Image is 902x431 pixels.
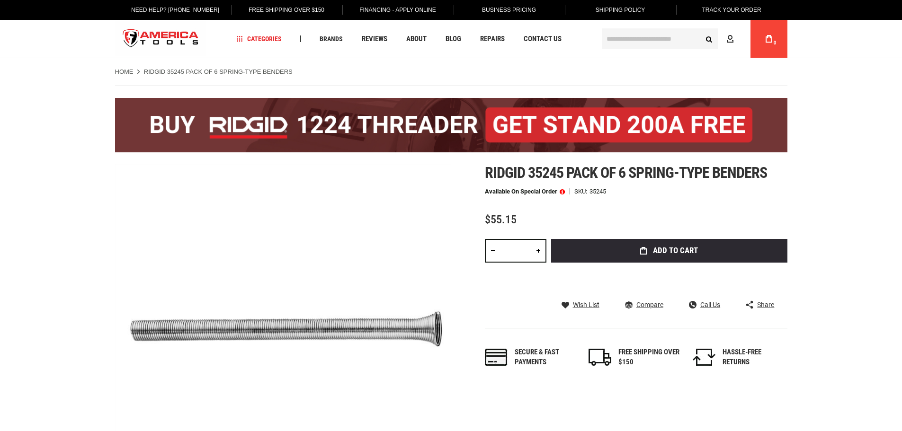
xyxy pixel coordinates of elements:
[115,21,207,57] a: store logo
[760,20,778,58] a: 0
[485,188,565,195] p: Available on Special Order
[700,30,718,48] button: Search
[689,300,720,309] a: Call Us
[515,347,576,368] div: Secure & fast payments
[446,35,461,43] span: Blog
[589,188,606,194] div: 35245
[596,7,645,13] span: Shipping Policy
[485,349,508,366] img: payments
[232,33,286,45] a: Categories
[480,35,505,43] span: Repairs
[406,35,427,43] span: About
[362,35,387,43] span: Reviews
[700,301,720,308] span: Call Us
[115,21,207,57] img: America Tools
[774,40,777,45] span: 0
[653,246,698,255] span: Add to Cart
[574,188,589,194] strong: SKU
[115,98,787,152] img: BOGO: Buy the RIDGID® 1224 Threader (26092), get the 92467 200A Stand FREE!
[549,265,789,269] iframe: Secure express checkout frame
[562,300,599,309] a: Wish List
[551,239,787,263] button: Add to Cart
[236,35,282,42] span: Categories
[441,33,465,45] a: Blog
[315,33,347,45] a: Brands
[589,349,611,366] img: shipping
[757,301,774,308] span: Share
[115,68,134,76] a: Home
[519,33,566,45] a: Contact Us
[618,347,680,368] div: FREE SHIPPING OVER $150
[625,300,663,309] a: Compare
[485,164,768,182] span: Ridgid 35245 pack of 6 spring-type benders
[723,347,784,368] div: HASSLE-FREE RETURNS
[524,35,562,43] span: Contact Us
[485,213,517,226] span: $55.15
[402,33,431,45] a: About
[476,33,509,45] a: Repairs
[573,301,599,308] span: Wish List
[144,68,293,75] strong: RIDGID 35245 PACK OF 6 SPRING-TYPE BENDERS
[693,349,715,366] img: returns
[320,35,343,42] span: Brands
[636,301,663,308] span: Compare
[357,33,392,45] a: Reviews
